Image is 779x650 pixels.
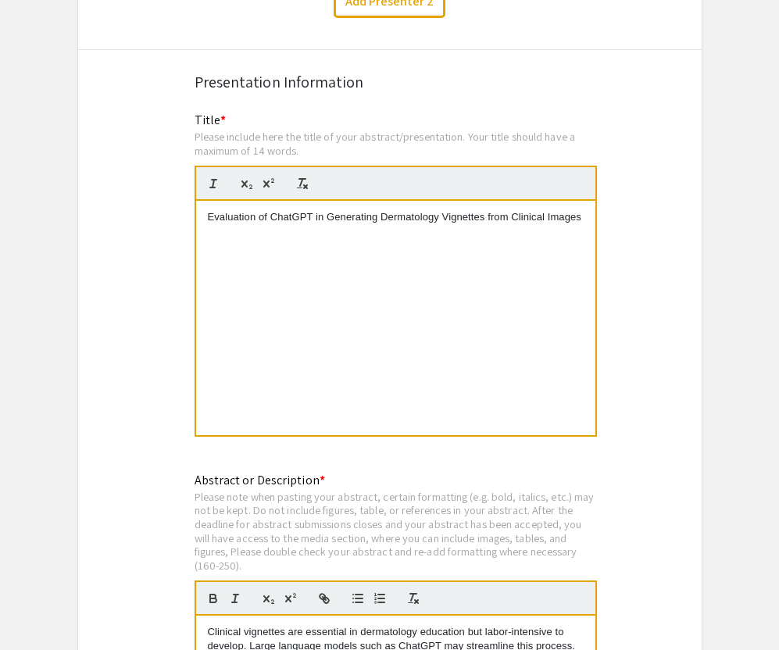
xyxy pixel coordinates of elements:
iframe: Chat [12,580,66,638]
div: Presentation Information [195,70,585,94]
mat-label: Title [195,112,227,128]
div: Please include here the title of your abstract/presentation. Your title should have a maximum of ... [195,130,597,157]
mat-label: Abstract or Description [195,472,325,488]
div: Please note when pasting your abstract, certain formatting (e.g. bold, italics, etc.) may not be ... [195,490,597,573]
p: Evaluation of ChatGPT in Generating Dermatology Vignettes from Clinical Images [208,210,584,224]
